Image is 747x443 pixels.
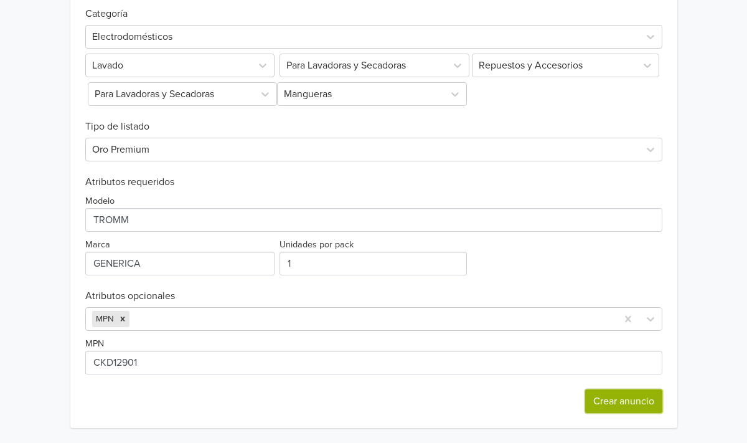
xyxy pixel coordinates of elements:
[85,337,104,351] label: MPN
[85,238,110,252] label: Marca
[85,194,115,208] label: Modelo
[585,389,662,413] button: Crear anuncio
[85,176,662,188] h6: Atributos requeridos
[280,238,354,252] label: Unidades por pack
[85,106,662,133] h6: Tipo de listado
[116,311,129,327] div: Remove MPN
[85,290,662,302] h6: Atributos opcionales
[92,311,116,327] div: MPN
